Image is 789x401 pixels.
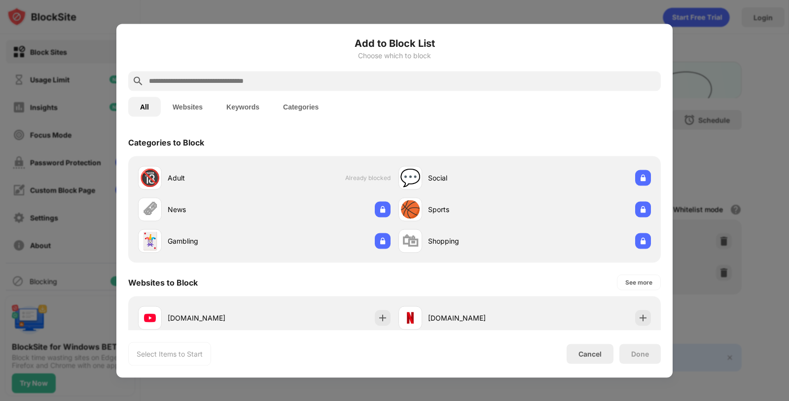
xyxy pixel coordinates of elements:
div: 🗞 [142,199,158,219]
div: 🏀 [400,199,421,219]
div: Categories to Block [128,137,204,147]
div: Social [428,173,525,183]
img: favicons [404,312,416,324]
button: Keywords [215,97,271,116]
div: Sports [428,204,525,215]
div: 🔞 [140,168,160,188]
div: Cancel [578,350,602,358]
img: search.svg [132,75,144,87]
span: Already blocked [345,174,391,182]
div: News [168,204,264,215]
div: 💬 [400,168,421,188]
img: favicons [144,312,156,324]
div: Adult [168,173,264,183]
div: [DOMAIN_NAME] [168,313,264,323]
div: Shopping [428,236,525,246]
button: Categories [271,97,330,116]
div: Choose which to block [128,51,661,59]
div: [DOMAIN_NAME] [428,313,525,323]
div: 🛍 [402,231,419,251]
div: 🃏 [140,231,160,251]
button: All [128,97,161,116]
button: Websites [161,97,215,116]
div: Gambling [168,236,264,246]
div: Websites to Block [128,277,198,287]
div: See more [625,277,652,287]
div: Select Items to Start [137,349,203,359]
div: Done [631,350,649,358]
h6: Add to Block List [128,36,661,50]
